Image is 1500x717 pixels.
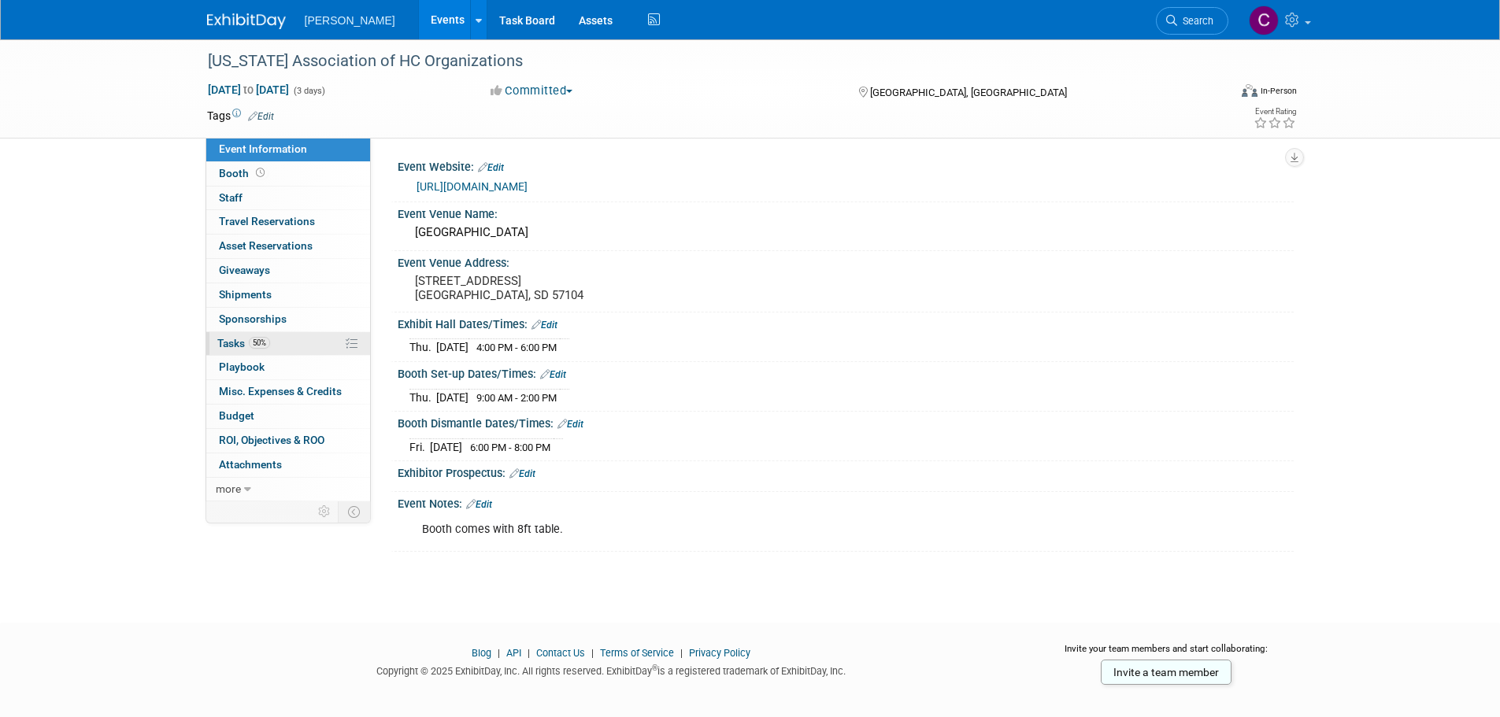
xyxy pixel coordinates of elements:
[206,332,370,356] a: Tasks50%
[478,162,504,173] a: Edit
[436,389,469,405] td: [DATE]
[206,356,370,379] a: Playbook
[409,389,436,405] td: Thu.
[219,191,243,204] span: Staff
[311,501,339,522] td: Personalize Event Tab Strip
[219,385,342,397] span: Misc. Expenses & Credits
[436,339,469,356] td: [DATE]
[676,647,687,659] span: |
[206,429,370,453] a: ROI, Objectives & ROO
[1101,660,1231,685] a: Invite a team member
[557,419,583,430] a: Edit
[540,369,566,380] a: Edit
[409,339,436,356] td: Thu.
[398,312,1294,333] div: Exhibit Hall Dates/Times:
[466,499,492,510] a: Edit
[207,13,286,29] img: ExhibitDay
[524,647,534,659] span: |
[417,180,528,193] a: [URL][DOMAIN_NAME]
[206,235,370,258] a: Asset Reservations
[206,380,370,404] a: Misc. Expenses & Credits
[689,647,750,659] a: Privacy Policy
[305,14,395,27] span: [PERSON_NAME]
[472,647,491,659] a: Blog
[1242,84,1257,97] img: Format-Inperson.png
[398,155,1294,176] div: Event Website:
[207,83,290,97] span: [DATE] [DATE]
[1249,6,1279,35] img: Chris Cobb
[219,142,307,155] span: Event Information
[249,337,270,349] span: 50%
[253,167,268,179] span: Booth not reserved yet
[338,501,370,522] td: Toggle Event Tabs
[1177,15,1213,27] span: Search
[206,453,370,477] a: Attachments
[600,647,674,659] a: Terms of Service
[206,187,370,210] a: Staff
[1135,82,1298,105] div: Event Format
[206,308,370,331] a: Sponsorships
[587,647,598,659] span: |
[476,392,557,404] span: 9:00 AM - 2:00 PM
[207,108,274,124] td: Tags
[206,210,370,234] a: Travel Reservations
[206,283,370,307] a: Shipments
[207,660,1017,678] div: Copyright © 2025 ExhibitDay, Inc. All rights reserved. ExhibitDay is a registered trademark of Ex...
[1039,642,1294,666] div: Invite your team members and start collaborating:
[494,647,504,659] span: |
[241,83,256,96] span: to
[292,86,325,96] span: (3 days)
[206,259,370,283] a: Giveaways
[509,468,535,479] a: Edit
[248,111,274,122] a: Edit
[216,482,241,495] span: more
[398,251,1294,271] div: Event Venue Address:
[1254,108,1296,116] div: Event Rating
[206,478,370,501] a: more
[1260,85,1297,97] div: In-Person
[409,220,1282,245] div: [GEOGRAPHIC_DATA]
[219,288,272,301] span: Shipments
[219,215,315,227] span: Travel Reservations
[870,87,1067,98] span: [GEOGRAPHIC_DATA], [GEOGRAPHIC_DATA]
[398,492,1294,512] div: Event Notes:
[411,514,1120,545] div: Booth comes with 8ft table.
[536,647,585,659] a: Contact Us
[652,663,657,672] sup: ®
[1156,7,1228,35] a: Search
[206,162,370,186] a: Booth
[531,320,557,331] a: Edit
[202,47,1205,76] div: [US_STATE] Association of HC Organizations
[219,434,324,446] span: ROI, Objectives & ROO
[485,83,579,99] button: Committed
[398,412,1294,432] div: Booth Dismantle Dates/Times:
[217,337,270,349] span: Tasks
[430,438,462,455] td: [DATE]
[206,405,370,428] a: Budget
[409,438,430,455] td: Fri.
[206,138,370,161] a: Event Information
[219,167,268,179] span: Booth
[476,342,557,353] span: 4:00 PM - 6:00 PM
[219,409,254,422] span: Budget
[398,362,1294,383] div: Booth Set-up Dates/Times:
[398,202,1294,222] div: Event Venue Name:
[398,461,1294,482] div: Exhibitor Prospectus:
[219,458,282,471] span: Attachments
[219,312,287,325] span: Sponsorships
[415,274,754,302] pre: [STREET_ADDRESS] [GEOGRAPHIC_DATA], SD 57104
[219,360,265,373] span: Playbook
[219,264,270,276] span: Giveaways
[219,239,313,252] span: Asset Reservations
[506,647,521,659] a: API
[470,442,550,453] span: 6:00 PM - 8:00 PM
